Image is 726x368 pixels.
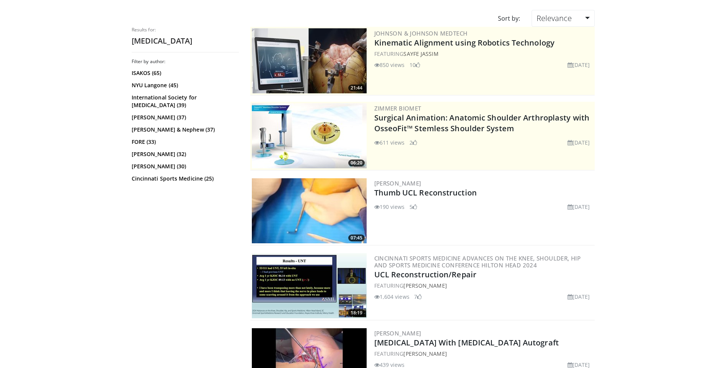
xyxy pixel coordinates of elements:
[252,253,367,318] img: ab111631-471d-4a7a-9ed9-ba55b93ef96a.300x170_q85_crop-smart_upscale.jpg
[252,178,367,243] a: 07:45
[568,61,590,69] li: [DATE]
[374,37,555,48] a: Kinematic Alignment using Robotics Technology
[132,27,239,33] p: Results for:
[374,138,405,147] li: 611 views
[374,29,468,37] a: Johnson & Johnson MedTech
[132,81,237,89] a: NYU Langone (45)
[374,350,593,358] div: FEATURING
[132,94,237,109] a: International Society for [MEDICAL_DATA] (39)
[409,61,420,69] li: 10
[374,187,477,198] a: Thumb UCL Reconstruction
[132,36,239,46] h2: [MEDICAL_DATA]
[348,160,365,166] span: 06:20
[374,337,559,348] a: [MEDICAL_DATA] With [MEDICAL_DATA] Autograft
[374,282,593,290] div: FEATURING
[374,104,421,112] a: Zimmer Biomet
[403,350,447,357] a: [PERSON_NAME]
[537,13,572,23] span: Relevance
[374,50,593,58] div: FEATURING
[414,293,422,301] li: 7
[568,138,590,147] li: [DATE]
[132,126,237,134] a: [PERSON_NAME] & Nephew (37)
[132,69,237,77] a: ISAKOS (65)
[374,179,421,187] a: [PERSON_NAME]
[132,150,237,158] a: [PERSON_NAME] (32)
[492,10,526,27] div: Sort by:
[374,61,405,69] li: 850 views
[374,112,590,134] a: Surgical Animation: Anatomic Shoulder Arthroplasty with OsseoFit™ Stemless Shoulder System
[403,282,447,289] a: [PERSON_NAME]
[252,253,367,318] a: 18:19
[132,163,237,170] a: [PERSON_NAME] (30)
[252,103,367,168] img: 84e7f812-2061-4fff-86f6-cdff29f66ef4.300x170_q85_crop-smart_upscale.jpg
[132,59,239,65] h3: Filter by author:
[374,293,409,301] li: 1,604 views
[132,175,237,182] a: Cincinnati Sports Medicine (25)
[374,329,421,337] a: [PERSON_NAME]
[568,293,590,301] li: [DATE]
[348,234,365,241] span: 07:45
[374,269,477,280] a: UCL Reconstruction/Repair
[348,85,365,91] span: 21:44
[252,178,367,243] img: 7d8b3c25-a9a4-459b-b693-7f169858dc52.300x170_q85_crop-smart_upscale.jpg
[374,254,581,269] a: Cincinnati Sports Medicine Advances on the Knee, Shoulder, Hip and Sports Medicine Conference Hil...
[252,28,367,93] a: 21:44
[409,203,417,211] li: 5
[374,203,405,211] li: 190 views
[403,50,438,57] a: Sayfe Jassim
[252,28,367,93] img: 85482610-0380-4aae-aa4a-4a9be0c1a4f1.300x170_q85_crop-smart_upscale.jpg
[252,103,367,168] a: 06:20
[532,10,594,27] a: Relevance
[568,203,590,211] li: [DATE]
[348,309,365,316] span: 18:19
[409,138,417,147] li: 2
[132,138,237,146] a: FORE (33)
[132,114,237,121] a: [PERSON_NAME] (37)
